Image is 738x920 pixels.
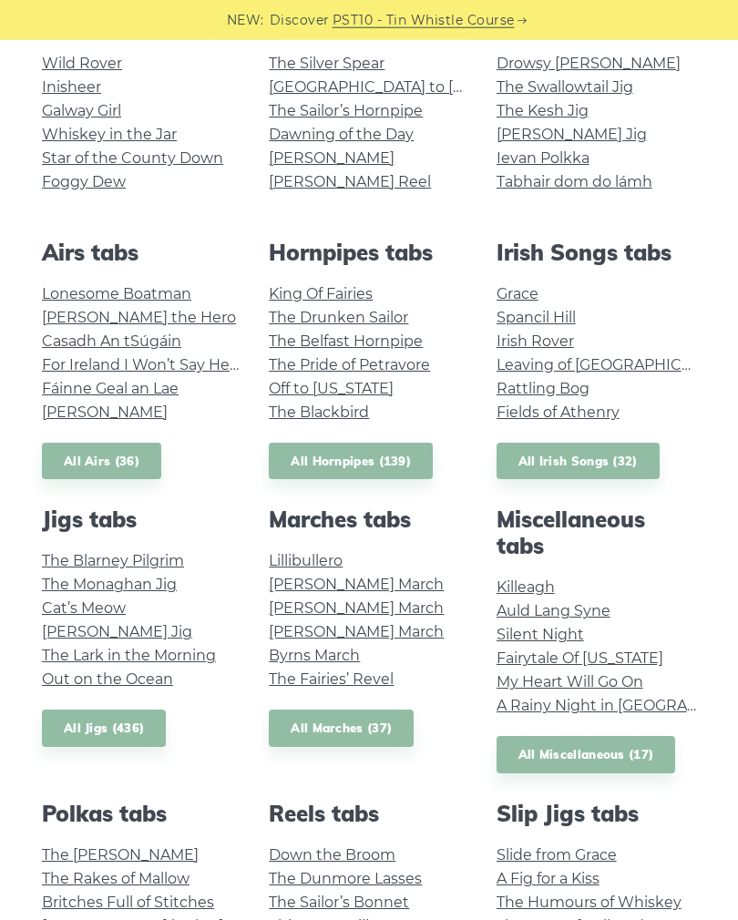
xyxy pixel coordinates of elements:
a: Fáinne Geal an Lae [42,380,179,397]
a: All Jigs (436) [42,710,166,747]
a: Inisheer [42,78,101,96]
a: All Irish Songs (32) [497,443,660,480]
a: Out on the Ocean [42,670,173,688]
span: NEW: [227,10,264,31]
h2: Polkas tabs [42,801,241,827]
a: The Humours of Whiskey [497,894,682,911]
a: The Lark in the Morning [42,647,216,664]
a: Galway Girl [42,102,121,119]
a: The Swallowtail Jig [497,78,633,96]
a: Wild Rover [42,55,122,72]
a: Dawning of the Day [269,126,414,143]
h2: Reels tabs [269,801,468,827]
a: All Airs (36) [42,443,161,480]
a: Cat’s Meow [42,599,126,617]
a: Down the Broom [269,846,395,864]
a: All Miscellaneous (17) [497,736,676,773]
h2: Irish Songs tabs [497,240,696,266]
a: All Hornpipes (139) [269,443,433,480]
a: Drowsy [PERSON_NAME] [497,55,681,72]
a: [PERSON_NAME] [269,149,395,167]
a: Foggy Dew [42,173,126,190]
h2: Hornpipes tabs [269,240,468,266]
a: Britches Full of Stitches [42,894,214,911]
a: Casadh An tSúgáin [42,332,181,350]
a: [PERSON_NAME] Jig [42,623,192,640]
a: The Drunken Sailor [269,309,408,326]
a: The Rakes of Mallow [42,870,190,887]
a: Irish Rover [497,332,574,350]
a: Silent Night [497,626,584,643]
a: [PERSON_NAME] March [269,599,444,617]
h2: Miscellaneous tabs [497,506,696,559]
a: The Fairies’ Revel [269,670,394,688]
a: [PERSON_NAME] the Hero [42,309,236,326]
a: Fields of Athenry [497,404,620,421]
a: The [PERSON_NAME] [42,846,199,864]
a: Tabhair dom do lámh [497,173,652,190]
span: Discover [270,10,330,31]
a: Off to [US_STATE] [269,380,394,397]
a: Byrns March [269,647,360,664]
a: The Sailor’s Bonnet [269,894,409,911]
h2: Jigs tabs [42,506,241,533]
a: Whiskey in the Jar [42,126,177,143]
a: Ievan Polkka [497,149,589,167]
a: A Fig for a Kiss [497,870,600,887]
a: [PERSON_NAME] Reel [269,173,431,190]
a: [GEOGRAPHIC_DATA] to [GEOGRAPHIC_DATA] [269,78,605,96]
a: [PERSON_NAME] March [269,576,444,593]
h2: Airs tabs [42,240,241,266]
a: All Marches (37) [269,710,414,747]
a: Spancil Hill [497,309,576,326]
a: The Silver Spear [269,55,384,72]
a: Slide from Grace [497,846,617,864]
a: [PERSON_NAME] Jig [497,126,647,143]
a: For Ireland I Won’t Say Her Name [42,356,283,373]
a: Auld Lang Syne [497,602,610,619]
a: PST10 - Tin Whistle Course [333,10,515,31]
a: The Pride of Petravore [269,356,430,373]
a: Fairytale Of [US_STATE] [497,649,663,667]
h2: Slip Jigs tabs [497,801,696,827]
a: The Monaghan Jig [42,576,177,593]
a: My Heart Will Go On [497,673,643,690]
a: Lonesome Boatman [42,285,191,302]
a: Grace [497,285,538,302]
a: Rattling Bog [497,380,589,397]
a: King Of Fairies [269,285,373,302]
a: Lillibullero [269,552,343,569]
a: The Belfast Hornpipe [269,332,423,350]
a: Killeagh [497,578,555,596]
a: Leaving of [GEOGRAPHIC_DATA] [497,356,732,373]
a: The Blackbird [269,404,369,421]
a: Star of the County Down [42,149,223,167]
a: [PERSON_NAME] [42,404,168,421]
a: [PERSON_NAME] March [269,623,444,640]
a: The Dunmore Lasses [269,870,422,887]
a: The Blarney Pilgrim [42,552,184,569]
a: The Sailor’s Hornpipe [269,102,423,119]
h2: Marches tabs [269,506,468,533]
a: The Kesh Jig [497,102,589,119]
